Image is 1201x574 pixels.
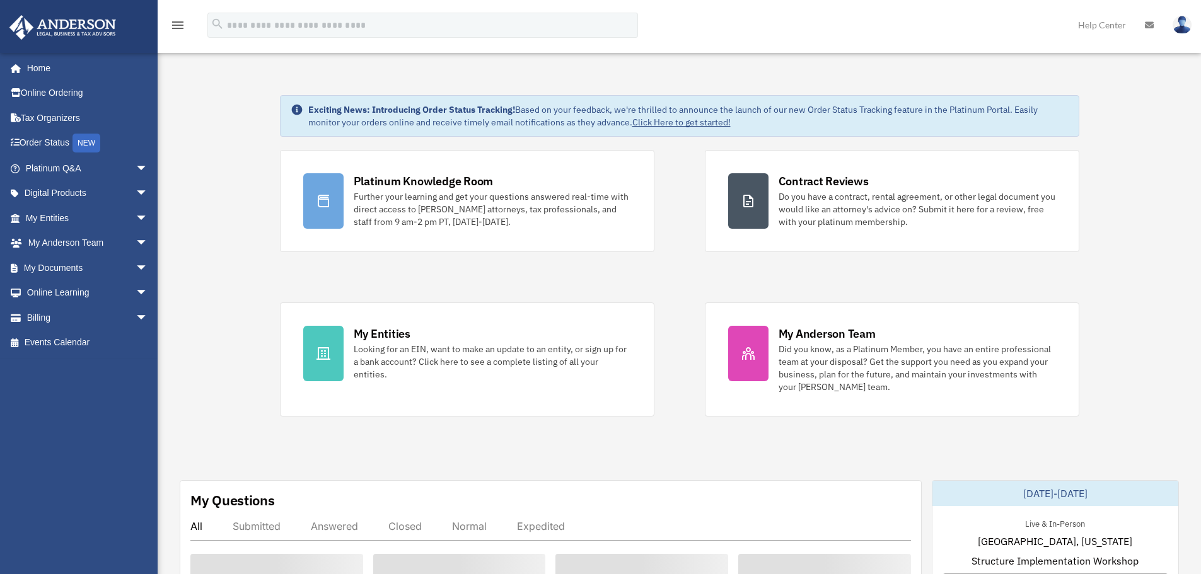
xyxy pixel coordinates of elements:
div: NEW [73,134,100,152]
img: Anderson Advisors Platinum Portal [6,15,120,40]
i: search [211,17,224,31]
span: arrow_drop_down [136,231,161,256]
div: [DATE]-[DATE] [932,481,1178,506]
span: [GEOGRAPHIC_DATA], [US_STATE] [978,534,1132,549]
span: arrow_drop_down [136,205,161,231]
a: My Entitiesarrow_drop_down [9,205,167,231]
div: Contract Reviews [779,173,869,189]
div: Normal [452,520,487,532]
div: Based on your feedback, we're thrilled to announce the launch of our new Order Status Tracking fe... [308,103,1069,129]
span: arrow_drop_down [136,156,161,181]
a: Billingarrow_drop_down [9,305,167,330]
a: Online Ordering [9,81,167,106]
span: arrow_drop_down [136,280,161,306]
div: My Anderson Team [779,326,876,342]
div: Further your learning and get your questions answered real-time with direct access to [PERSON_NAM... [354,190,631,228]
a: Order StatusNEW [9,130,167,156]
i: menu [170,18,185,33]
div: Expedited [517,520,565,532]
div: Live & In-Person [1015,516,1095,529]
a: Contract Reviews Do you have a contract, rental agreement, or other legal document you would like... [705,150,1079,252]
div: Looking for an EIN, want to make an update to an entity, or sign up for a bank account? Click her... [354,343,631,381]
a: Platinum Q&Aarrow_drop_down [9,156,167,181]
span: arrow_drop_down [136,305,161,331]
a: My Documentsarrow_drop_down [9,255,167,280]
div: My Questions [190,491,275,510]
a: Online Learningarrow_drop_down [9,280,167,306]
div: Submitted [233,520,281,532]
div: Do you have a contract, rental agreement, or other legal document you would like an attorney's ad... [779,190,1056,228]
a: Tax Organizers [9,105,167,130]
img: User Pic [1173,16,1192,34]
a: My Anderson Team Did you know, as a Platinum Member, you have an entire professional team at your... [705,302,1079,416]
div: Did you know, as a Platinum Member, you have an entire professional team at your disposal? Get th... [779,343,1056,393]
div: Closed [388,520,422,532]
a: menu [170,22,185,33]
a: Events Calendar [9,330,167,355]
a: Digital Productsarrow_drop_down [9,181,167,206]
strong: Exciting News: Introducing Order Status Tracking! [308,104,515,115]
a: My Entities Looking for an EIN, want to make an update to an entity, or sign up for a bank accoun... [280,302,654,416]
a: My Anderson Teamarrow_drop_down [9,231,167,256]
div: Answered [311,520,358,532]
div: My Entities [354,326,410,342]
a: Home [9,55,161,81]
div: Platinum Knowledge Room [354,173,494,189]
span: Structure Implementation Workshop [972,553,1139,568]
span: arrow_drop_down [136,255,161,281]
span: arrow_drop_down [136,181,161,207]
a: Platinum Knowledge Room Further your learning and get your questions answered real-time with dire... [280,150,654,252]
a: Click Here to get started! [632,117,731,128]
div: All [190,520,202,532]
